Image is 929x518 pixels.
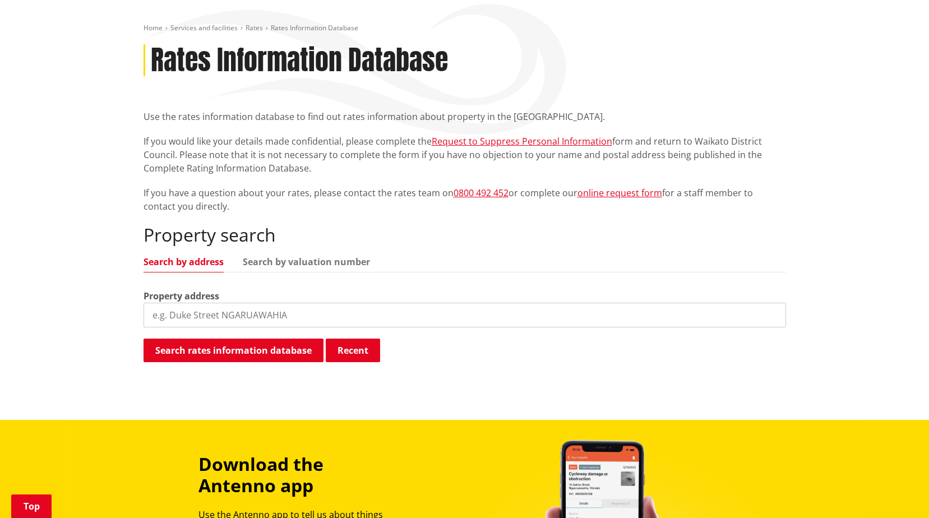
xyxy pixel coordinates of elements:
[170,23,238,33] a: Services and facilities
[144,339,323,362] button: Search rates information database
[326,339,380,362] button: Recent
[577,187,662,199] a: online request form
[144,23,163,33] a: Home
[144,24,786,33] nav: breadcrumb
[454,187,509,199] a: 0800 492 452
[432,135,612,147] a: Request to Suppress Personal Information
[144,224,786,246] h2: Property search
[271,23,358,33] span: Rates Information Database
[144,303,786,327] input: e.g. Duke Street NGARUAWAHIA
[11,494,52,518] a: Top
[151,44,448,77] h1: Rates Information Database
[144,135,786,175] p: If you would like your details made confidential, please complete the form and return to Waikato ...
[877,471,918,511] iframe: Messenger Launcher
[144,257,224,266] a: Search by address
[246,23,263,33] a: Rates
[144,186,786,213] p: If you have a question about your rates, please contact the rates team on or complete our for a s...
[144,289,219,303] label: Property address
[144,110,786,123] p: Use the rates information database to find out rates information about property in the [GEOGRAPHI...
[243,257,370,266] a: Search by valuation number
[198,454,401,497] h3: Download the Antenno app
